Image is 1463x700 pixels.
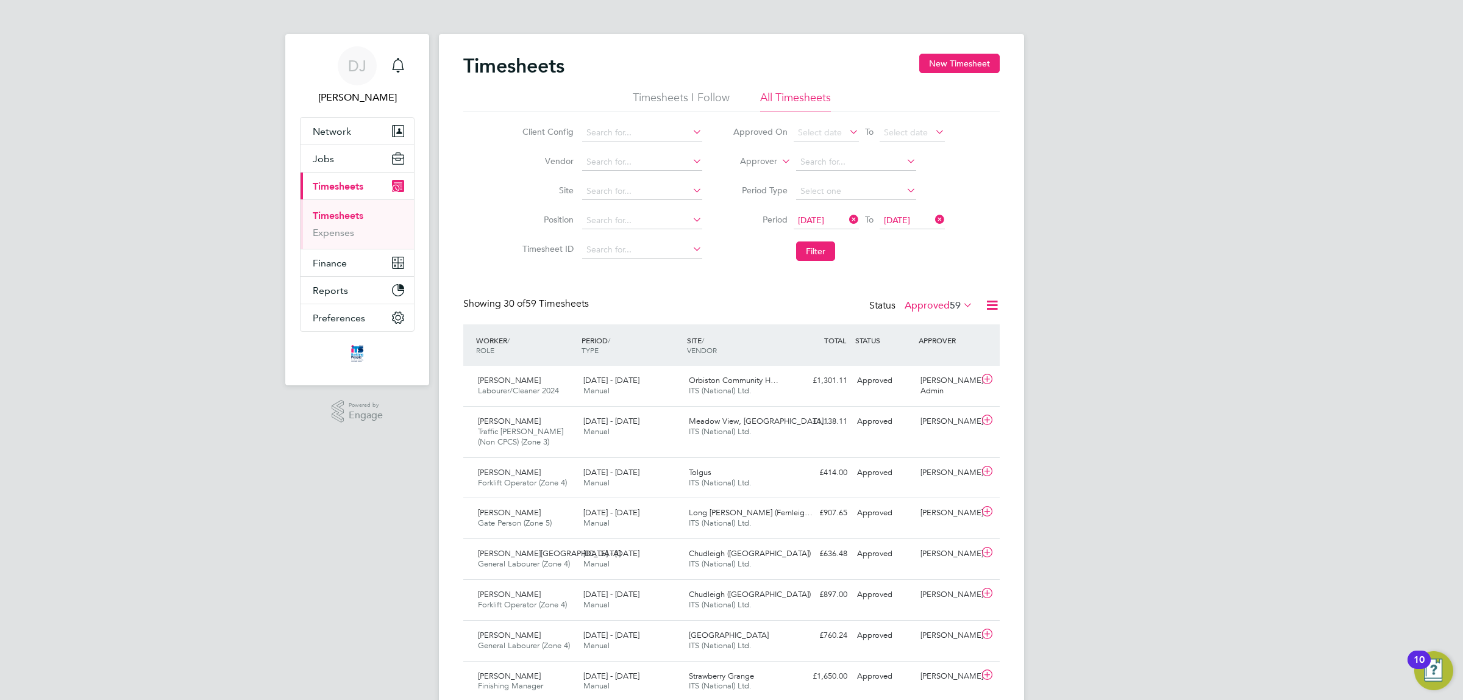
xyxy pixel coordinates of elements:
a: Go to home page [300,344,415,363]
span: ITS (National) Ltd. [689,385,752,396]
span: [DATE] - [DATE] [583,375,639,385]
span: VENDOR [687,345,717,355]
div: [PERSON_NAME] [916,666,979,687]
div: [PERSON_NAME] [916,544,979,564]
div: STATUS [852,329,916,351]
span: Strawberry Grange [689,671,754,681]
div: £897.00 [789,585,852,605]
a: DJ[PERSON_NAME] [300,46,415,105]
span: Select date [884,127,928,138]
div: [PERSON_NAME] [916,626,979,646]
span: [PERSON_NAME] [478,507,541,518]
li: All Timesheets [760,90,831,112]
span: 59 Timesheets [504,298,589,310]
span: [PERSON_NAME][GEOGRAPHIC_DATA] [478,548,621,559]
div: £1,301.11 [789,371,852,391]
label: Period [733,214,788,225]
span: Manual [583,518,610,528]
label: Client Config [519,126,574,137]
div: Status [869,298,975,315]
span: Engage [349,410,383,421]
span: Manual [583,385,610,396]
span: Forklift Operator (Zone 4) [478,599,567,610]
label: Period Type [733,185,788,196]
label: Timesheet ID [519,243,574,254]
button: Open Resource Center, 10 new notifications [1414,651,1453,690]
span: Jobs [313,153,334,165]
input: Search for... [582,154,702,171]
span: TYPE [582,345,599,355]
div: Approved [852,666,916,687]
span: [PERSON_NAME] [478,467,541,477]
span: [PERSON_NAME] [478,416,541,426]
li: Timesheets I Follow [633,90,730,112]
input: Search for... [796,154,916,171]
span: / [608,335,610,345]
span: / [702,335,704,345]
label: Vendor [519,155,574,166]
span: Labourer/Cleaner 2024 [478,385,559,396]
span: DJ [348,58,366,74]
span: Select date [798,127,842,138]
span: ITS (National) Ltd. [689,426,752,437]
div: Approved [852,412,916,432]
button: Reports [301,277,414,304]
div: Showing [463,298,591,310]
a: Expenses [313,227,354,238]
input: Select one [796,183,916,200]
span: Gate Person (Zone 5) [478,518,552,528]
span: 59 [950,299,961,312]
span: Manual [583,477,610,488]
span: Reports [313,285,348,296]
button: Jobs [301,145,414,172]
span: [DATE] [798,215,824,226]
span: Powered by [349,400,383,410]
span: [DATE] - [DATE] [583,416,639,426]
span: Traffic [PERSON_NAME] (Non CPCS) (Zone 3) [478,426,563,447]
div: £636.48 [789,544,852,564]
span: [DATE] - [DATE] [583,589,639,599]
span: [DATE] - [DATE] [583,507,639,518]
span: Manual [583,426,610,437]
span: [DATE] - [DATE] [583,630,639,640]
span: ITS (National) Ltd. [689,640,752,651]
span: To [861,124,877,140]
div: SITE [684,329,789,361]
img: itsconstruction-logo-retina.png [349,344,366,363]
span: Chudleigh ([GEOGRAPHIC_DATA]) [689,589,811,599]
label: Approver [722,155,777,168]
span: [DATE] [884,215,910,226]
label: Approved On [733,126,788,137]
label: Position [519,214,574,225]
input: Search for... [582,183,702,200]
div: Approved [852,371,916,391]
span: TOTAL [824,335,846,345]
button: Network [301,118,414,145]
span: Meadow View, [GEOGRAPHIC_DATA]… [689,416,831,426]
label: Approved [905,299,973,312]
span: Manual [583,599,610,610]
span: [DATE] - [DATE] [583,548,639,559]
span: Orbiston Community H… [689,375,778,385]
div: [PERSON_NAME] Admin [916,371,979,401]
div: Approved [852,585,916,605]
span: ITS (National) Ltd. [689,477,752,488]
span: [DATE] - [DATE] [583,467,639,477]
span: Preferences [313,312,365,324]
span: Forklift Operator (Zone 4) [478,477,567,488]
span: [PERSON_NAME] [478,375,541,385]
div: Timesheets [301,199,414,249]
button: Finance [301,249,414,276]
div: [PERSON_NAME] [916,412,979,432]
nav: Main navigation [285,34,429,385]
div: £414.00 [789,463,852,483]
span: [DATE] - [DATE] [583,671,639,681]
button: Filter [796,241,835,261]
input: Search for... [582,124,702,141]
input: Search for... [582,241,702,259]
span: Long [PERSON_NAME] (Fernleig… [689,507,813,518]
div: PERIOD [578,329,684,361]
div: Approved [852,544,916,564]
div: £760.24 [789,626,852,646]
div: [PERSON_NAME] [916,463,979,483]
